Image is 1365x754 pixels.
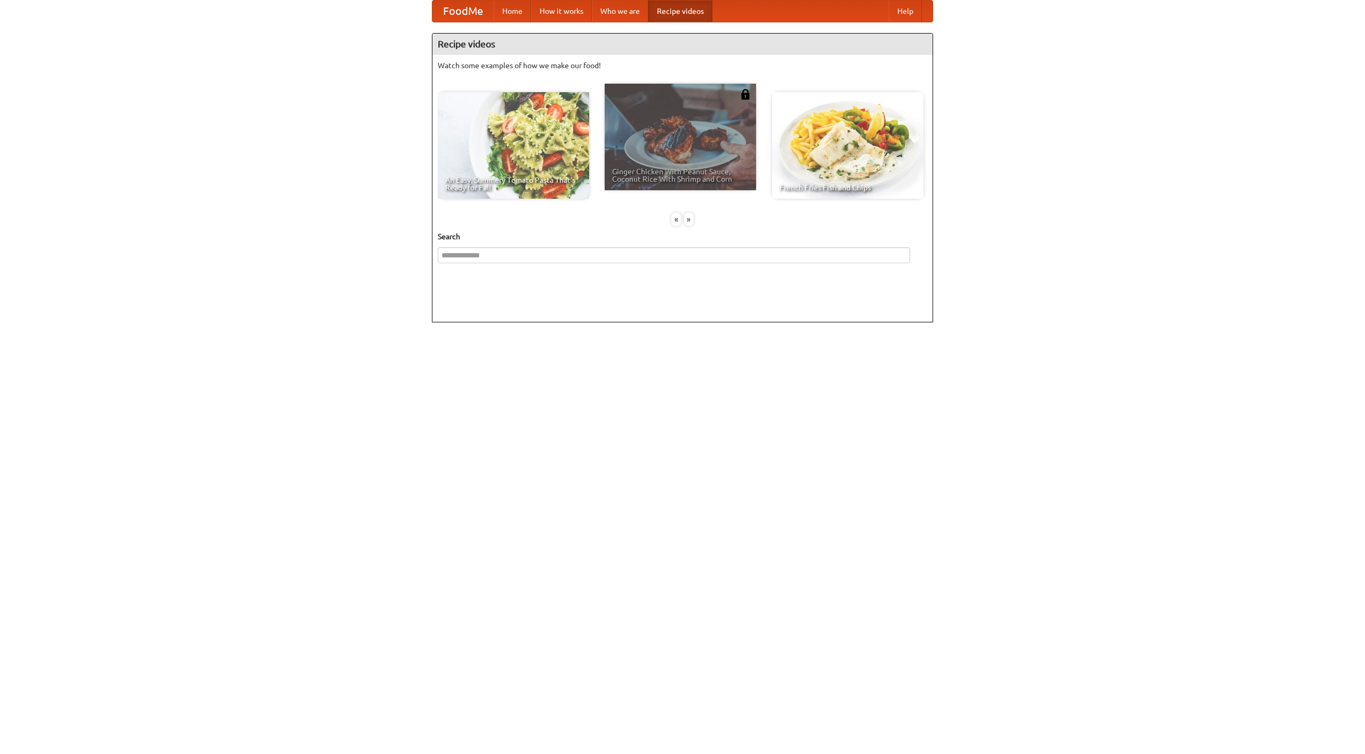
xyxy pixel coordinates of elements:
[740,89,751,100] img: 483408.png
[780,184,916,191] span: French Fries Fish and Chips
[592,1,648,22] a: Who we are
[648,1,712,22] a: Recipe videos
[531,1,592,22] a: How it works
[889,1,922,22] a: Help
[684,213,694,226] div: »
[432,1,494,22] a: FoodMe
[445,176,582,191] span: An Easy, Summery Tomato Pasta That's Ready for Fall
[671,213,681,226] div: «
[438,231,927,242] h5: Search
[772,92,924,199] a: French Fries Fish and Chips
[494,1,531,22] a: Home
[438,60,927,71] p: Watch some examples of how we make our food!
[432,34,933,55] h4: Recipe videos
[438,92,589,199] a: An Easy, Summery Tomato Pasta That's Ready for Fall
